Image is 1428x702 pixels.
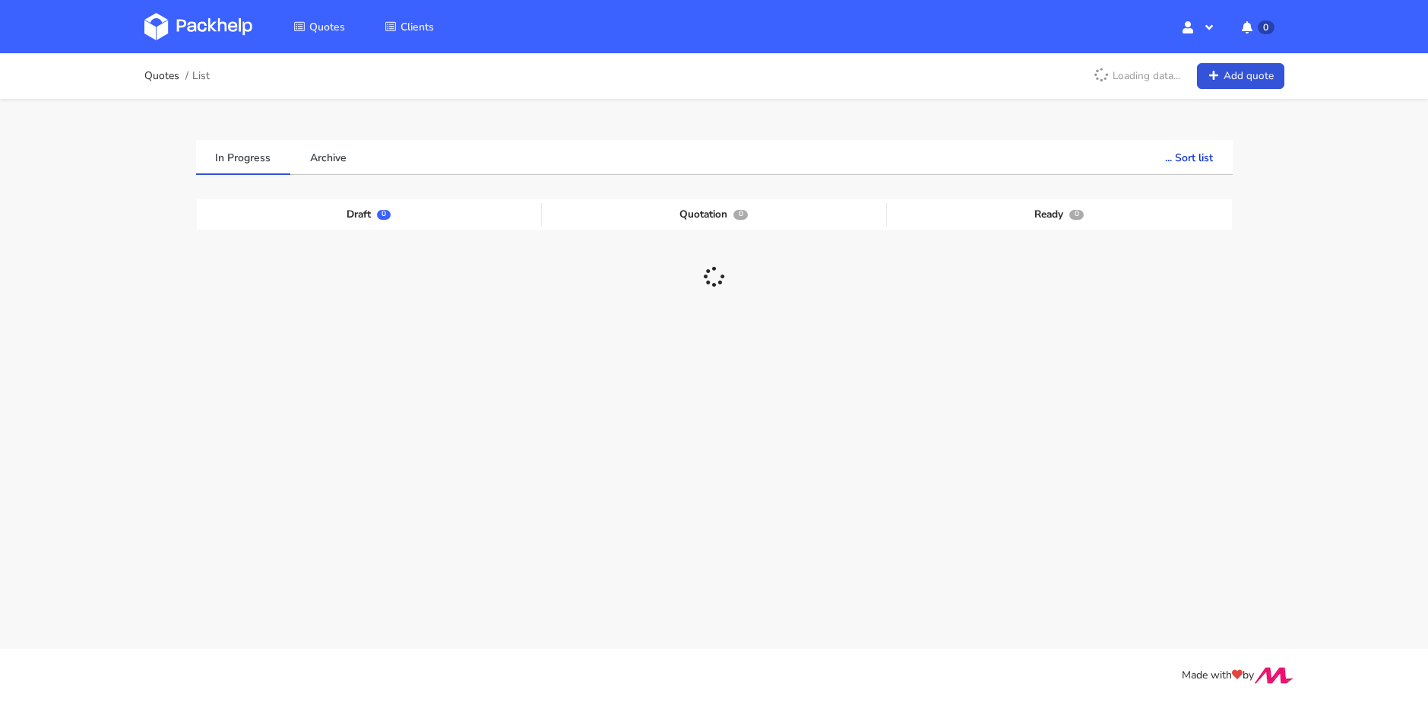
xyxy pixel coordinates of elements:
[1254,667,1293,684] img: Move Closer
[887,203,1232,226] div: Ready
[125,667,1304,685] div: Made with by
[401,20,434,34] span: Clients
[290,140,366,173] a: Archive
[144,70,179,82] a: Quotes
[1085,63,1188,89] p: Loading data...
[366,13,452,40] a: Clients
[275,13,363,40] a: Quotes
[1197,63,1284,90] a: Add quote
[197,203,542,226] div: Draft
[542,203,887,226] div: Quotation
[1145,140,1233,173] button: ... Sort list
[192,70,210,82] span: List
[733,210,747,220] span: 0
[144,13,252,40] img: Dashboard
[1258,21,1274,34] span: 0
[309,20,345,34] span: Quotes
[144,61,211,91] nav: breadcrumb
[1069,210,1083,220] span: 0
[377,210,391,220] span: 0
[1230,13,1284,40] button: 0
[196,140,291,173] a: In Progress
